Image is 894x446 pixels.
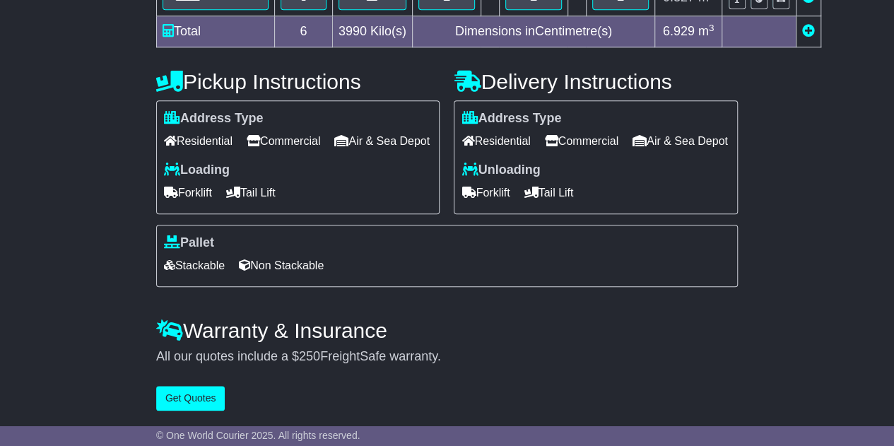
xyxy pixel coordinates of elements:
[164,130,233,152] span: Residential
[299,349,320,363] span: 250
[461,111,561,127] label: Address Type
[164,163,230,178] label: Loading
[332,16,412,47] td: Kilo(s)
[226,182,276,204] span: Tail Lift
[164,235,214,251] label: Pallet
[461,163,540,178] label: Unloading
[156,430,360,441] span: © One World Courier 2025. All rights reserved.
[454,70,738,93] h4: Delivery Instructions
[156,70,440,93] h4: Pickup Instructions
[698,24,714,38] span: m
[156,319,738,342] h4: Warranty & Insurance
[156,16,274,47] td: Total
[164,182,212,204] span: Forklift
[461,182,510,204] span: Forklift
[633,130,728,152] span: Air & Sea Depot
[461,130,530,152] span: Residential
[164,254,225,276] span: Stackable
[334,130,430,152] span: Air & Sea Depot
[274,16,332,47] td: 6
[156,386,225,411] button: Get Quotes
[545,130,618,152] span: Commercial
[156,349,738,365] div: All our quotes include a $ FreightSafe warranty.
[524,182,573,204] span: Tail Lift
[164,111,264,127] label: Address Type
[412,16,654,47] td: Dimensions in Centimetre(s)
[709,23,714,33] sup: 3
[239,254,324,276] span: Non Stackable
[663,24,695,38] span: 6.929
[339,24,367,38] span: 3990
[247,130,320,152] span: Commercial
[802,24,815,38] a: Add new item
